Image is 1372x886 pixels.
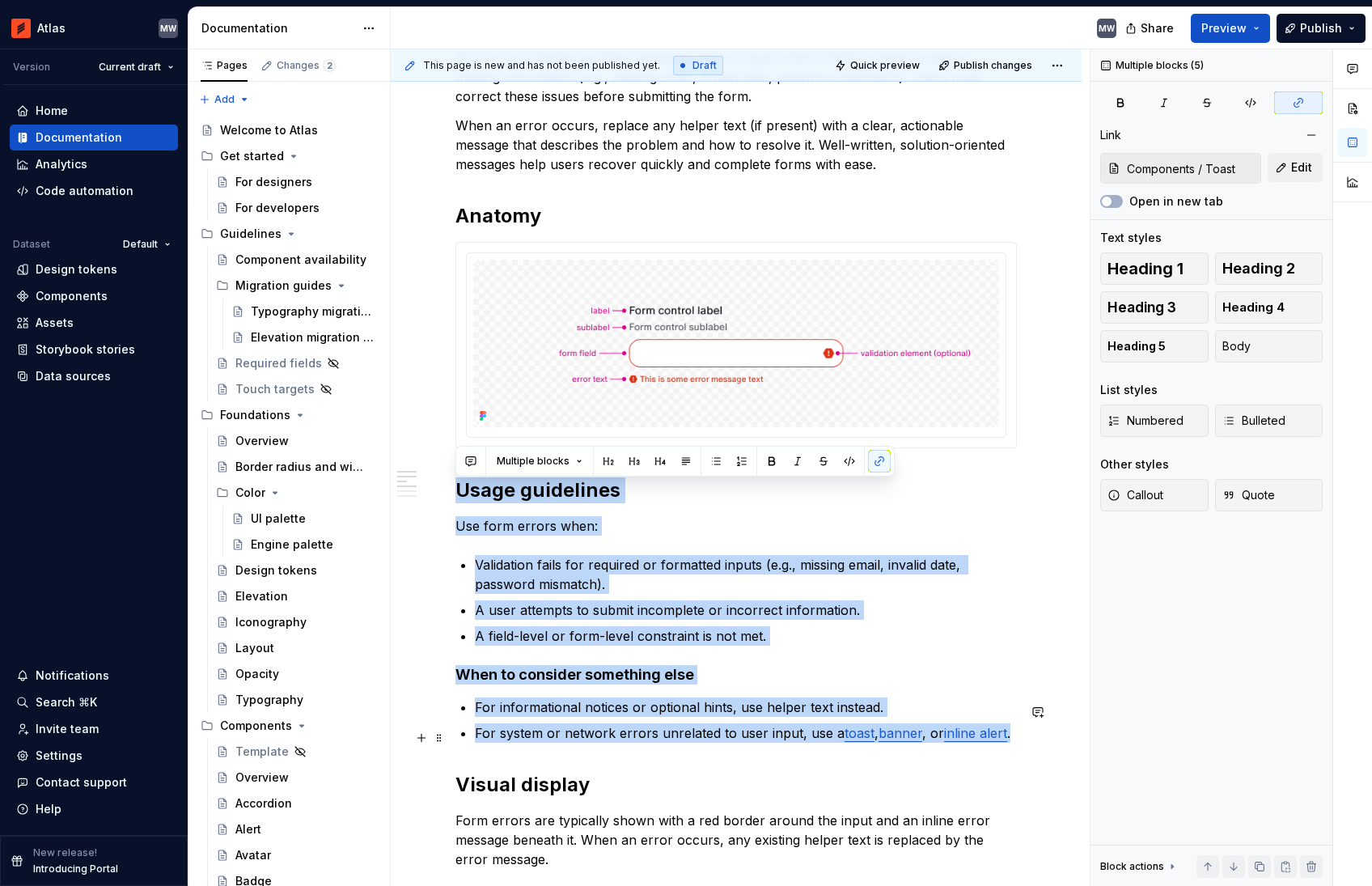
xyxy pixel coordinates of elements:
[10,769,178,795] button: Contact support
[235,200,320,216] div: For developers
[10,98,178,124] a: Home
[36,183,133,199] div: Code automation
[36,288,108,304] div: Components
[455,811,1017,869] p: Form errors are typically shown with a red border around the input and an inline error message be...
[36,721,99,737] div: Invite team
[36,261,117,278] div: Design tokens
[1215,405,1323,437] button: Bulleted
[225,324,383,350] a: Elevation migration guide
[475,600,1017,620] p: A user attempts to submit incomplete or incorrect information.
[277,59,336,72] div: Changes
[225,506,383,532] a: UI palette
[210,687,383,713] a: Typography
[220,407,290,423] div: Foundations
[475,555,1017,594] p: Validation fails for required or formatted inputs (e.g., missing email, invalid date, password mi...
[10,125,178,150] a: Documentation
[36,129,122,146] div: Documentation
[235,692,303,708] div: Typography
[10,151,178,177] a: Analytics
[1215,291,1323,324] button: Heading 4
[210,350,383,376] a: Required fields
[1291,159,1312,176] span: Edit
[210,169,383,195] a: For designers
[99,61,161,74] span: Current draft
[1099,22,1115,35] div: MW
[251,511,306,527] div: UI palette
[1107,413,1184,429] span: Numbered
[235,459,369,475] div: Border radius and width
[235,847,271,863] div: Avatar
[235,821,261,837] div: Alert
[194,143,383,169] div: Get started
[194,713,383,739] div: Components
[36,341,135,358] div: Storybook stories
[220,148,284,164] div: Get started
[1100,479,1209,511] button: Callout
[194,402,383,428] div: Foundations
[210,376,383,402] a: Touch targets
[1222,338,1251,354] span: Body
[455,665,1017,685] h4: When to consider something else
[455,772,1017,798] h2: Visual display
[10,716,178,742] a: Invite team
[220,718,292,734] div: Components
[201,20,354,36] div: Documentation
[36,103,68,119] div: Home
[210,195,383,221] a: For developers
[235,640,274,656] div: Layout
[1107,299,1176,316] span: Heading 3
[475,723,1017,743] p: For system or network errors unrelated to user input, use a , , or .
[1201,20,1247,36] span: Preview
[1215,479,1323,511] button: Quote
[1191,14,1270,43] button: Preview
[37,20,66,36] div: Atlas
[36,368,111,384] div: Data sources
[1107,487,1163,503] span: Callout
[225,532,383,557] a: Engine palette
[235,355,322,371] div: Required fields
[201,59,248,72] div: Pages
[235,744,289,760] div: Template
[10,743,178,769] a: Settings
[210,583,383,609] a: Elevation
[10,796,178,822] button: Help
[36,774,127,791] div: Contact support
[475,697,1017,717] p: For informational notices or optional hints, use helper text instead.
[235,562,317,579] div: Design tokens
[10,256,178,282] a: Design tokens
[33,846,97,859] p: New release!
[210,765,383,791] a: Overview
[210,480,383,506] div: Color
[220,226,282,242] div: Guidelines
[10,310,178,336] a: Assets
[1141,20,1174,36] span: Share
[210,454,383,480] a: Border radius and width
[36,748,83,764] div: Settings
[323,59,336,72] span: 2
[475,626,1017,646] p: A field-level or form-level constraint is not met.
[830,54,927,77] button: Quick preview
[10,363,178,389] a: Data sources
[1100,860,1164,873] div: Block actions
[210,842,383,868] a: Avatar
[220,122,318,138] div: Welcome to Atlas
[235,174,312,190] div: For designers
[36,315,74,331] div: Assets
[251,329,374,345] div: Elevation migration guide
[1100,382,1158,398] div: List styles
[455,516,1017,536] p: Use form errors when:
[455,477,1017,503] h2: Usage guidelines
[954,59,1032,72] span: Publish changes
[33,863,118,875] p: Introducing Portal
[13,61,50,74] div: Version
[1107,338,1166,354] span: Heading 5
[210,428,383,454] a: Overview
[251,303,374,320] div: Typography migration guide
[423,59,660,72] span: This page is new and has not been published yet.
[235,278,332,294] div: Migration guides
[1100,291,1209,324] button: Heading 3
[1215,252,1323,285] button: Heading 2
[235,588,288,604] div: Elevation
[235,252,366,268] div: Component availability
[455,203,1017,229] h2: Anatomy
